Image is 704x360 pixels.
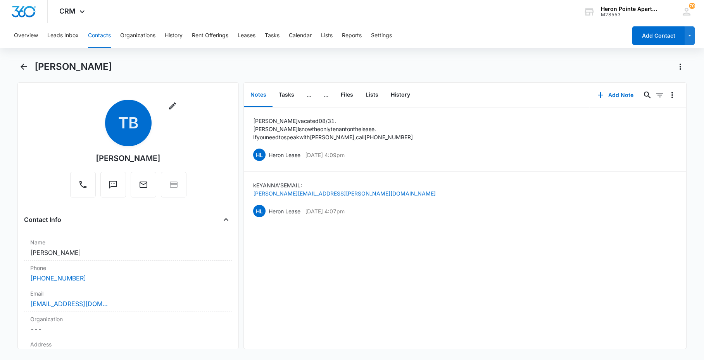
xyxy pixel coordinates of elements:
[59,7,76,15] span: CRM
[273,83,300,107] button: Tasks
[24,235,232,261] div: Name[PERSON_NAME]
[641,89,654,101] button: Search...
[70,184,96,190] a: Call
[666,89,678,101] button: Overflow Menu
[24,286,232,312] div: Email[EMAIL_ADDRESS][DOMAIN_NAME]
[131,172,156,197] button: Email
[342,23,362,48] button: Reports
[265,23,280,48] button: Tasks
[30,325,226,334] dd: ---
[47,23,79,48] button: Leads Inbox
[253,117,413,125] p: [PERSON_NAME] vacated 08/31.
[14,23,38,48] button: Overview
[30,273,86,283] a: [PHONE_NUMBER]
[654,89,666,101] button: Filters
[88,23,111,48] button: Contacts
[24,215,61,224] h4: Contact Info
[192,23,228,48] button: Rent Offerings
[269,151,300,159] p: Heron Lease
[131,184,156,190] a: Email
[689,3,695,9] div: notifications count
[70,172,96,197] button: Call
[30,299,108,308] a: [EMAIL_ADDRESS][DOMAIN_NAME]
[120,23,155,48] button: Organizations
[590,86,641,104] button: Add Note
[105,100,152,146] span: TB
[317,83,335,107] button: ...
[35,61,112,73] h1: [PERSON_NAME]
[24,261,232,286] div: Phone[PHONE_NUMBER]
[253,125,413,133] p: [PERSON_NAME] is now the only tenant on the lease.
[30,340,226,348] label: Address
[601,6,657,12] div: account name
[335,83,359,107] button: Files
[385,83,416,107] button: History
[30,289,226,298] label: Email
[238,23,255,48] button: Leases
[253,181,436,189] p: kEYANNA'S EMAIL:
[244,83,273,107] button: Notes
[96,152,160,164] div: [PERSON_NAME]
[674,61,687,73] button: Actions
[24,312,232,337] div: Organization---
[17,61,29,73] button: Back
[632,26,685,45] button: Add Contact
[253,149,266,161] span: HL
[321,23,333,48] button: Lists
[601,12,657,17] div: account id
[30,264,226,272] label: Phone
[100,172,126,197] button: Text
[100,184,126,190] a: Text
[30,315,226,323] label: Organization
[269,207,300,215] p: Heron Lease
[305,207,345,215] p: [DATE] 4:07pm
[300,83,317,107] button: ...
[30,248,226,257] dd: [PERSON_NAME]
[253,190,436,197] a: [PERSON_NAME][EMAIL_ADDRESS][PERSON_NAME][DOMAIN_NAME]
[253,205,266,217] span: HL
[165,23,183,48] button: History
[371,23,392,48] button: Settings
[289,23,312,48] button: Calendar
[305,151,345,159] p: [DATE] 4:09pm
[359,83,385,107] button: Lists
[220,213,232,226] button: Close
[253,133,413,141] p: If you need to speak with [PERSON_NAME], call [PHONE_NUMBER]
[30,238,226,246] label: Name
[689,3,695,9] span: 70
